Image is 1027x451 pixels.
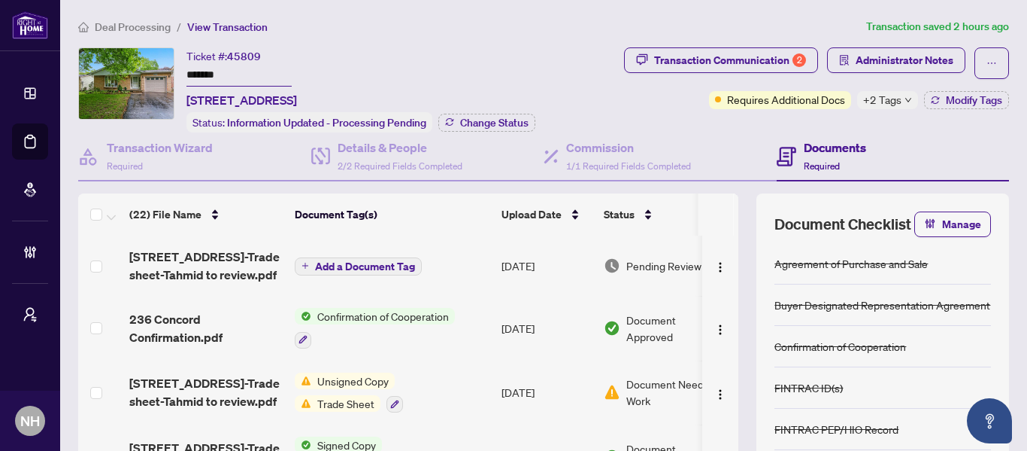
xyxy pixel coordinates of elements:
div: Confirmation of Cooperation [774,338,906,355]
h4: Commission [566,139,691,157]
img: Status Icon [295,308,311,325]
img: Status Icon [295,373,311,389]
span: Change Status [460,117,529,128]
img: Document Status [604,384,620,401]
th: (22) File Name [123,194,289,236]
div: FINTRAC ID(s) [774,379,843,396]
button: Logo [708,254,732,278]
h4: Documents [804,139,866,157]
h4: Transaction Wizard [107,139,213,157]
span: 45809 [227,50,261,63]
button: Add a Document Tag [295,256,422,276]
div: Transaction Communication [654,48,806,72]
span: [STREET_ADDRESS] [186,91,297,109]
span: 1/1 Required Fields Completed [566,160,691,172]
button: Add a Document Tag [295,257,422,276]
span: (22) File Name [129,206,201,223]
button: Manage [914,212,991,237]
img: IMG-X12183840_1.jpg [79,48,174,119]
h4: Details & People [338,139,462,157]
span: Pending Review [626,257,701,274]
span: Unsigned Copy [311,373,395,389]
span: Confirmation of Cooperation [311,308,455,325]
span: Required [804,160,840,172]
article: Transaction saved 2 hours ago [866,18,1009,35]
span: Status [604,206,635,223]
div: Agreement of Purchase and Sale [774,255,928,272]
div: Buyer Designated Representation Agreement [774,297,990,313]
span: [STREET_ADDRESS]-Trade sheet-Tahmid to review.pdf [129,248,283,284]
li: / [177,18,181,35]
img: logo [12,11,48,39]
div: 2 [792,53,806,67]
div: FINTRAC PEP/HIO Record [774,421,898,437]
span: Document Checklist [774,214,911,235]
span: home [78,22,89,32]
div: Status: [186,112,432,133]
span: Requires Additional Docs [727,91,845,108]
img: Logo [714,324,726,336]
span: Required [107,160,143,172]
span: solution [839,55,850,66]
button: Status IconUnsigned CopyStatus IconTrade Sheet [295,373,403,413]
span: ellipsis [986,58,997,69]
span: plus [301,262,309,270]
button: Change Status [438,114,535,132]
button: Logo [708,316,732,340]
th: Upload Date [495,194,598,236]
span: down [904,96,912,104]
span: Add a Document Tag [315,261,415,272]
span: View Transaction [187,20,268,34]
td: [DATE] [495,236,598,296]
span: [STREET_ADDRESS]-Trade sheet-Tahmid to review.pdf [129,374,283,410]
span: Deal Processing [95,20,171,34]
span: Trade Sheet [311,395,380,412]
button: Logo [708,380,732,404]
td: [DATE] [495,296,598,361]
span: Modify Tags [946,95,1002,105]
button: Transaction Communication2 [624,47,818,73]
span: 2/2 Required Fields Completed [338,160,462,172]
img: Document Status [604,320,620,337]
span: NH [20,410,40,431]
span: Administrator Notes [856,48,953,72]
span: Manage [942,212,981,236]
span: Upload Date [501,206,562,223]
img: Status Icon [295,395,311,412]
img: Logo [714,261,726,273]
th: Status [598,194,726,236]
button: Administrator Notes [827,47,965,73]
button: Status IconConfirmation of Cooperation [295,308,455,349]
span: 236 Concord Confirmation.pdf [129,310,283,346]
th: Document Tag(s) [289,194,495,236]
button: Modify Tags [924,91,1009,109]
button: Open asap [967,398,1012,443]
span: +2 Tags [863,91,901,108]
img: Logo [714,389,726,401]
span: user-switch [23,307,38,322]
span: Document Approved [626,312,720,345]
td: [DATE] [495,361,598,425]
span: Information Updated - Processing Pending [227,116,426,130]
img: Document Status [604,257,620,274]
span: Document Needs Work [626,376,720,409]
div: Ticket #: [186,47,261,65]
